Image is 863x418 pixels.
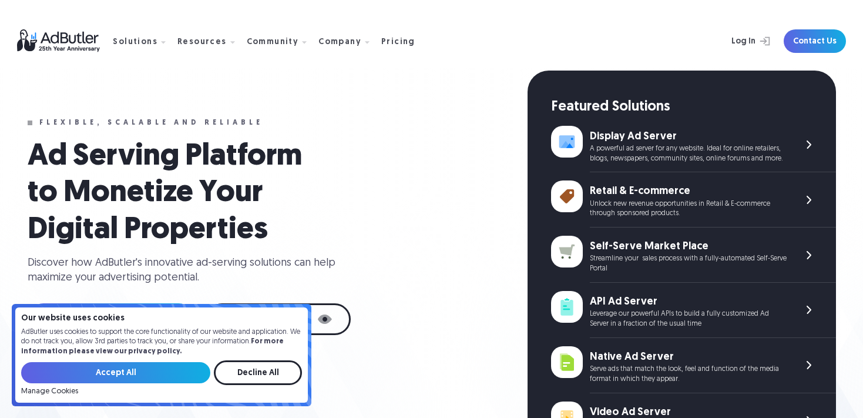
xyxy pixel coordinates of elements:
[590,199,787,219] div: Unlock new revenue opportunities in Retail & E-commerce through sponsored products.
[590,309,787,329] div: Leverage our powerful APIs to build a fully customized Ad Server in a fraction of the usual time
[551,228,836,283] a: Self-Serve Market Place Streamline your sales process with a fully-automated Self-Serve Portal
[551,118,836,173] a: Display Ad Server A powerful ad server for any website. Ideal for online retailers, blogs, newspa...
[551,98,836,118] div: Featured Solutions
[39,119,263,127] div: Flexible, scalable and reliable
[700,29,777,53] a: Log In
[28,139,333,249] h1: Ad Serving Platform to Monetize Your Digital Properties
[590,239,787,254] div: Self-Serve Market Place
[590,295,787,309] div: API Ad Server
[21,362,210,383] input: Accept All
[381,36,425,46] a: Pricing
[247,38,299,46] div: Community
[21,387,78,396] a: Manage Cookies
[177,38,227,46] div: Resources
[590,254,787,274] div: Streamline your sales process with a fully-automated Self-Serve Portal
[551,172,836,228] a: Retail & E-commerce Unlock new revenue opportunities in Retail & E-commerce through sponsored pro...
[21,315,302,323] h4: Our website uses cookies
[590,365,787,384] div: Serve ads that match the look, feel and function of the media format in which they appear.
[551,338,836,393] a: Native Ad Server Serve ads that match the look, feel and function of the media format in which th...
[28,256,345,285] div: Discover how AdButler's innovative ad-serving solutions can help maximize your advertising potent...
[21,327,302,357] p: AdButler uses cookies to support the core functionality of our website and application. We do not...
[590,184,787,199] div: Retail & E-commerce
[590,350,787,365] div: Native Ad Server
[214,360,302,385] input: Decline All
[318,38,361,46] div: Company
[784,29,846,53] a: Contact Us
[590,129,787,144] div: Display Ad Server
[590,144,787,164] div: A powerful ad server for any website. Ideal for online retailers, blogs, newspapers, community si...
[113,38,157,46] div: Solutions
[551,283,836,338] a: API Ad Server Leverage our powerful APIs to build a fully customized Ad Server in a fraction of t...
[381,38,415,46] div: Pricing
